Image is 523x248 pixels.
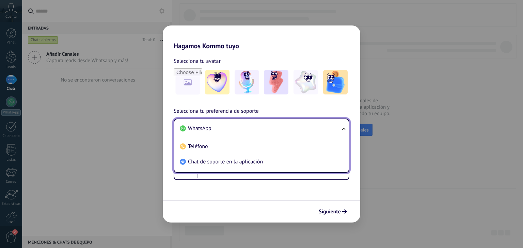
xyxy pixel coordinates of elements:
[188,125,211,132] span: WhatsApp
[174,57,221,66] span: Selecciona tu avatar
[316,206,350,217] button: Siguiente
[174,107,259,116] span: Selecciona tu preferencia de soporte
[264,70,288,94] img: -3.jpeg
[319,209,341,214] span: Siguiente
[323,70,348,94] img: -5.jpeg
[294,70,318,94] img: -4.jpeg
[163,25,360,50] h2: Hagamos Kommo tuyo
[205,70,229,94] img: -1.jpeg
[235,70,259,94] img: -2.jpeg
[188,158,263,165] span: Chat de soporte en la aplicación
[188,143,208,150] span: Teléfono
